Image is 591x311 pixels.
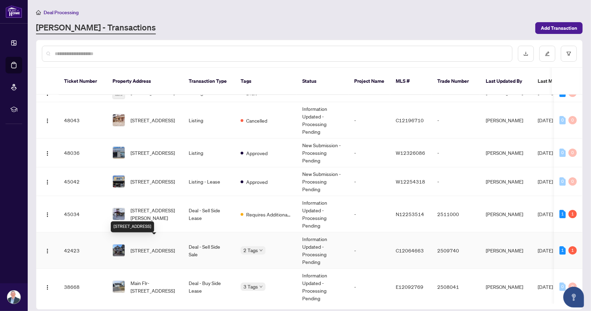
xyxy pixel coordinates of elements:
span: [DATE] [538,284,553,290]
button: Logo [42,115,53,126]
span: [STREET_ADDRESS] [131,149,175,157]
img: Logo [45,212,50,217]
span: E12092769 [396,284,423,290]
span: edit [545,51,550,56]
span: down [259,249,263,252]
span: C12064663 [396,247,424,254]
div: 0 [559,283,566,291]
span: 3 Tags [243,283,258,291]
td: 45034 [59,196,107,232]
img: thumbnail-img [113,176,125,187]
img: Profile Icon [7,291,20,304]
div: 1 [559,246,566,255]
div: 1 [568,210,577,218]
button: Logo [42,176,53,187]
span: [STREET_ADDRESS][PERSON_NAME] [131,206,178,222]
th: Project Name [349,68,390,95]
td: Listing [183,139,235,167]
button: Logo [42,147,53,158]
td: [PERSON_NAME] [480,269,532,305]
td: - [349,167,390,196]
span: Requires Additional Docs [246,211,291,218]
div: 0 [559,116,566,124]
span: [DATE] [538,117,553,123]
td: 2509740 [432,232,480,269]
span: Add Transaction [541,23,577,34]
div: 0 [568,116,577,124]
td: 48036 [59,139,107,167]
td: [PERSON_NAME] [480,139,532,167]
span: 2 Tags [243,246,258,254]
button: Logo [42,281,53,292]
span: [DATE] [538,211,553,217]
td: 38668 [59,269,107,305]
button: download [518,46,534,62]
td: - [349,139,390,167]
th: Last Updated By [480,68,532,95]
span: W12254318 [396,178,425,185]
img: Logo [45,151,50,156]
img: Logo [45,285,50,290]
td: Information Updated - Processing Pending [297,102,349,139]
td: Deal - Sell Side Sale [183,232,235,269]
button: Open asap [563,287,584,308]
span: Deal Processing [44,9,79,16]
div: 0 [568,283,577,291]
span: [DATE] [538,178,553,185]
button: Logo [42,245,53,256]
img: thumbnail-img [113,147,125,159]
td: [PERSON_NAME] [480,232,532,269]
td: - [432,139,480,167]
td: - [349,196,390,232]
td: 2508041 [432,269,480,305]
th: Trade Number [432,68,480,95]
div: 1 [559,210,566,218]
th: MLS # [390,68,432,95]
td: [PERSON_NAME] [480,167,532,196]
img: thumbnail-img [113,208,125,220]
span: home [36,10,41,15]
span: down [259,285,263,288]
th: Status [297,68,349,95]
img: thumbnail-img [113,245,125,256]
div: 1 [568,246,577,255]
td: - [432,167,480,196]
td: Listing [183,102,235,139]
span: Approved [246,178,268,186]
button: Add Transaction [535,22,583,34]
span: [DATE] [538,247,553,254]
button: edit [539,46,555,62]
th: Property Address [107,68,183,95]
td: Deal - Buy Side Lease [183,269,235,305]
span: Last Modified Date [538,77,580,85]
span: [STREET_ADDRESS] [131,247,175,254]
span: filter [566,51,571,56]
td: Listing - Lease [183,167,235,196]
span: Approved [246,149,268,157]
td: - [432,102,480,139]
span: N12253514 [396,211,424,217]
td: 45042 [59,167,107,196]
div: [STREET_ADDRESS] [111,221,154,232]
td: - [349,102,390,139]
td: Information Updated - Processing Pending [297,269,349,305]
span: [DATE] [538,150,553,156]
td: - [349,232,390,269]
span: C12196710 [396,117,424,123]
div: 0 [559,149,566,157]
td: 42423 [59,232,107,269]
span: [STREET_ADDRESS] [131,178,175,185]
img: Logo [45,179,50,185]
span: Main Flr-[STREET_ADDRESS] [131,279,178,294]
th: Transaction Type [183,68,235,95]
a: [PERSON_NAME] - Transactions [36,22,156,34]
th: Tags [235,68,297,95]
img: thumbnail-img [113,281,125,293]
td: Deal - Sell Side Lease [183,196,235,232]
td: New Submission - Processing Pending [297,139,349,167]
img: thumbnail-img [113,114,125,126]
span: download [523,51,528,56]
th: Ticket Number [59,68,107,95]
td: 48043 [59,102,107,139]
img: Logo [45,248,50,254]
